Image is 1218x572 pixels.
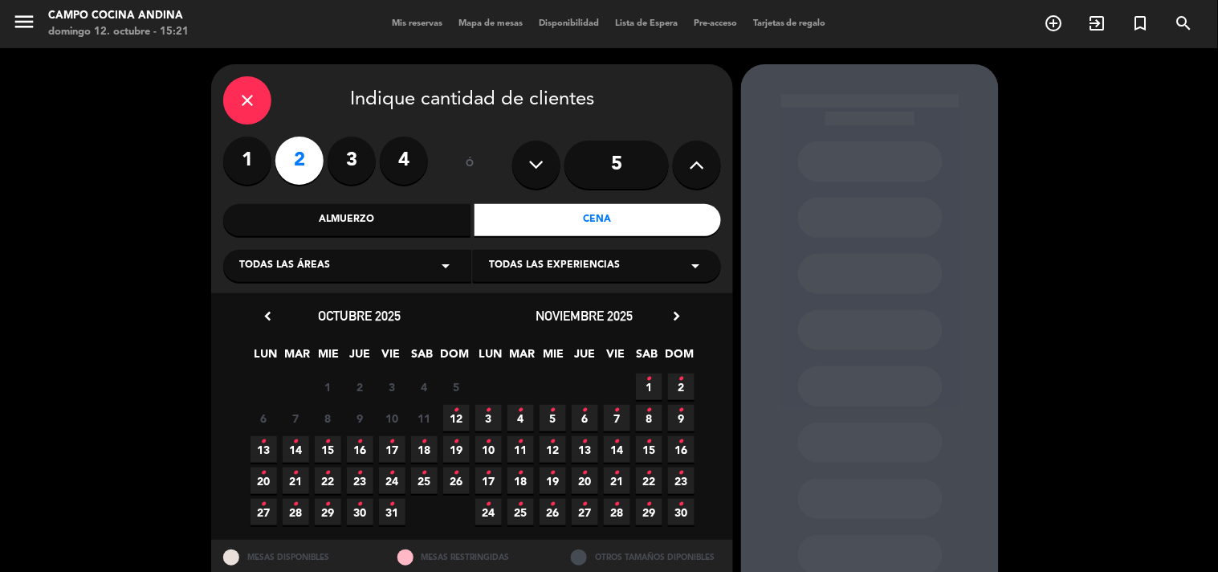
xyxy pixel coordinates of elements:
span: DOM [666,345,692,371]
span: 7 [604,405,630,431]
i: • [261,460,267,486]
i: • [389,429,395,455]
span: 20 [572,468,598,494]
span: 16 [347,436,373,463]
i: • [325,429,331,455]
div: Cena [475,204,722,236]
span: JUE [572,345,598,371]
span: 31 [379,499,405,525]
i: • [293,429,299,455]
span: 27 [251,499,277,525]
span: 20 [251,468,277,494]
span: 11 [411,405,438,431]
i: • [550,492,556,517]
span: 25 [411,468,438,494]
span: 22 [315,468,341,494]
i: turned_in_not [1131,14,1151,33]
i: • [518,398,523,423]
span: 24 [379,468,405,494]
i: • [582,460,588,486]
div: Almuerzo [223,204,470,236]
span: 28 [283,499,309,525]
i: close [238,91,257,110]
span: MIE [316,345,342,371]
span: 18 [411,436,438,463]
i: • [486,460,491,486]
span: 16 [668,436,695,463]
i: arrow_drop_down [436,256,455,276]
i: • [422,460,427,486]
span: 27 [572,499,598,525]
i: • [389,492,395,517]
i: • [582,492,588,517]
span: 12 [540,436,566,463]
span: 6 [251,405,277,431]
i: • [550,398,556,423]
span: SAB [634,345,661,371]
span: 10 [475,436,502,463]
span: 9 [347,405,373,431]
i: • [614,429,620,455]
i: • [454,398,459,423]
i: • [678,429,684,455]
i: • [518,492,523,517]
span: 9 [668,405,695,431]
span: Todas las experiencias [489,258,620,274]
span: 26 [443,468,470,494]
i: • [550,429,556,455]
span: 17 [379,436,405,463]
span: 7 [283,405,309,431]
span: 24 [475,499,502,525]
div: ó [444,137,496,193]
i: • [550,460,556,486]
i: • [357,492,363,517]
span: 19 [443,436,470,463]
i: • [357,460,363,486]
span: Todas las áreas [239,258,330,274]
i: • [646,492,652,517]
span: 29 [315,499,341,525]
i: • [646,398,652,423]
i: • [614,460,620,486]
span: 15 [315,436,341,463]
span: Lista de Espera [607,19,686,28]
span: MIE [540,345,567,371]
i: • [422,429,427,455]
i: • [389,460,395,486]
span: LUN [478,345,504,371]
i: • [614,398,620,423]
i: • [678,492,684,517]
i: • [518,460,523,486]
span: 17 [475,468,502,494]
span: 6 [572,405,598,431]
i: • [582,429,588,455]
span: 18 [507,468,534,494]
i: chevron_left [259,308,276,325]
i: • [293,492,299,517]
i: • [646,460,652,486]
span: DOM [441,345,467,371]
span: 12 [443,405,470,431]
span: 2 [347,374,373,400]
i: • [646,366,652,392]
span: 8 [636,405,662,431]
label: 3 [328,137,376,185]
span: 11 [507,436,534,463]
label: 1 [223,137,271,185]
span: Pre-acceso [686,19,745,28]
i: add_circle_outline [1045,14,1064,33]
span: VIE [378,345,405,371]
span: 14 [604,436,630,463]
span: 13 [572,436,598,463]
div: Campo Cocina Andina [48,8,189,24]
div: Indique cantidad de clientes [223,76,721,125]
i: • [325,460,331,486]
label: 4 [380,137,428,185]
span: 5 [443,374,470,400]
i: • [646,429,652,455]
i: • [678,366,684,392]
span: 10 [379,405,405,431]
i: • [518,429,523,455]
span: 30 [347,499,373,525]
span: Disponibilidad [531,19,607,28]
